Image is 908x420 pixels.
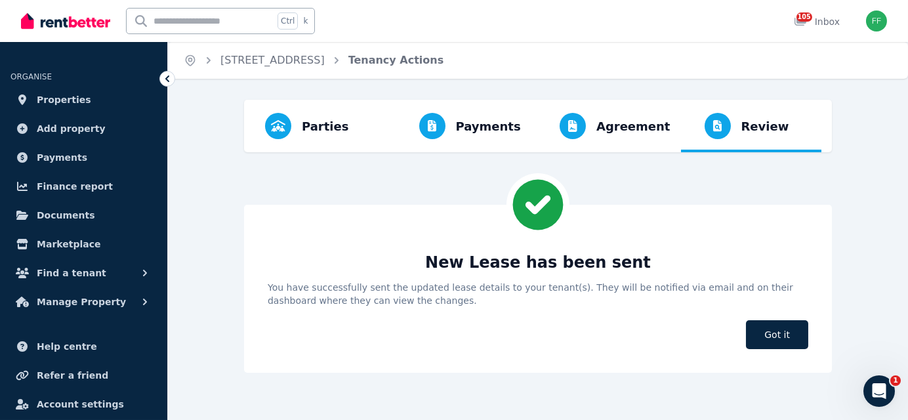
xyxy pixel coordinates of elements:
span: 1 [890,375,901,386]
a: Add property [10,115,157,142]
span: Documents [37,207,95,223]
span: Account settings [37,396,124,412]
a: Help centre [10,333,157,360]
span: Add property [37,121,106,136]
img: RentBetter [21,11,110,31]
a: [STREET_ADDRESS] [220,54,325,66]
p: You have successfully sent the updated lease details to your tenant(s). They will be notified via... [268,281,808,307]
span: Got it [746,320,808,349]
iframe: Intercom live chat [863,375,895,407]
span: Help centre [37,339,97,354]
nav: Progress [244,100,832,152]
button: Find a tenant [10,260,157,286]
img: Frank frank@northwardrentals.com.au [866,10,887,31]
a: Properties [10,87,157,113]
a: Documents [10,202,157,228]
nav: Breadcrumb [168,42,459,79]
button: Manage Property [10,289,157,315]
span: Manage Property [37,294,126,310]
span: Ctrl [278,12,298,30]
span: ORGANISE [10,72,52,81]
div: Inbox [794,15,840,28]
span: Payments [37,150,87,165]
span: Finance report [37,178,113,194]
a: Refer a friend [10,362,157,388]
a: Payments [10,144,157,171]
span: 105 [796,12,812,22]
a: Marketplace [10,231,157,257]
span: Properties [37,92,91,108]
a: Finance report [10,173,157,199]
h3: New Lease has been sent [425,252,651,273]
span: Marketplace [37,236,100,252]
span: Find a tenant [37,265,106,281]
span: Refer a friend [37,367,108,383]
a: Tenancy Actions [348,54,444,66]
span: k [303,16,308,26]
a: Account settings [10,391,157,417]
